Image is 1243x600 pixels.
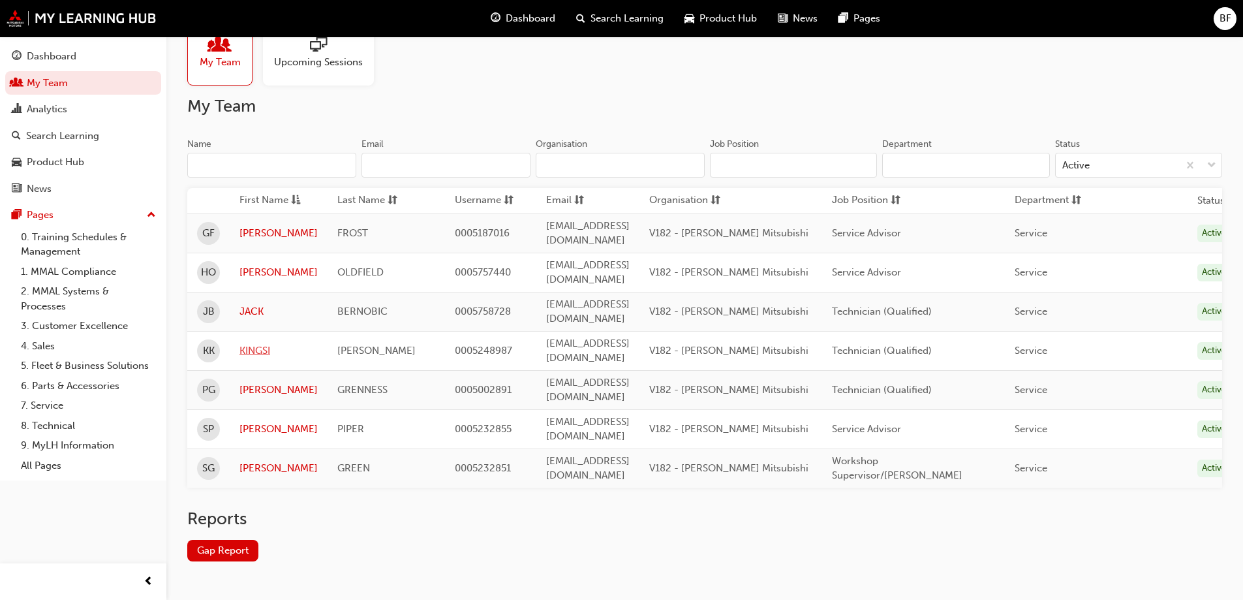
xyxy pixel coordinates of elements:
[16,281,161,316] a: 2. MMAL Systems & Processes
[1207,157,1216,174] span: down-icon
[838,10,848,27] span: pages-icon
[455,227,510,239] span: 0005187016
[506,11,555,26] span: Dashboard
[455,193,527,209] button: Usernamesorting-icon
[1220,11,1231,26] span: BF
[337,193,409,209] button: Last Namesorting-icon
[337,423,364,435] span: PIPER
[239,343,318,358] a: KINGSI
[546,259,630,286] span: [EMAIL_ADDRESS][DOMAIN_NAME]
[710,138,759,151] div: Job Position
[1062,158,1090,173] div: Active
[832,266,901,278] span: Service Advisor
[7,10,157,27] img: mmal
[1071,193,1081,209] span: sorting-icon
[239,265,318,280] a: [PERSON_NAME]
[12,183,22,195] span: news-icon
[187,20,263,86] a: My Team
[337,306,388,317] span: BERNOBIC
[504,193,514,209] span: sorting-icon
[546,416,630,443] span: [EMAIL_ADDRESS][DOMAIN_NAME]
[12,51,22,63] span: guage-icon
[649,423,808,435] span: V182 - [PERSON_NAME] Mitsubishi
[1015,193,1086,209] button: Departmentsorting-icon
[16,262,161,282] a: 1. MMAL Compliance
[16,396,161,416] a: 7. Service
[16,435,161,456] a: 9. MyLH Information
[832,193,888,209] span: Job Position
[27,208,54,223] div: Pages
[574,193,584,209] span: sorting-icon
[491,10,500,27] span: guage-icon
[1015,423,1047,435] span: Service
[5,203,161,227] button: Pages
[291,193,301,209] span: asc-icon
[832,193,904,209] button: Job Positionsorting-icon
[361,138,384,151] div: Email
[239,193,288,209] span: First Name
[144,574,153,590] span: prev-icon
[1015,462,1047,474] span: Service
[27,155,84,170] div: Product Hub
[1015,227,1047,239] span: Service
[147,207,156,224] span: up-icon
[649,227,808,239] span: V182 - [PERSON_NAME] Mitsubishi
[455,462,511,474] span: 0005232851
[1197,303,1231,321] div: Active
[1197,225,1231,242] div: Active
[187,509,1222,529] h2: Reports
[5,177,161,201] a: News
[566,5,674,32] a: search-iconSearch Learning
[187,138,211,151] div: Name
[239,193,311,209] button: First Nameasc-icon
[1197,342,1231,360] div: Active
[5,150,161,174] a: Product Hub
[187,153,356,178] input: Name
[832,455,962,482] span: Workshop Supervisor/[PERSON_NAME]
[546,298,630,325] span: [EMAIL_ADDRESS][DOMAIN_NAME]
[891,193,900,209] span: sorting-icon
[1015,266,1047,278] span: Service
[27,182,52,197] div: News
[480,5,566,32] a: guage-iconDashboard
[337,193,385,209] span: Last Name
[455,345,512,356] span: 0005248987
[16,316,161,336] a: 3. Customer Excellence
[649,266,808,278] span: V182 - [PERSON_NAME] Mitsubishi
[16,416,161,436] a: 8. Technical
[239,461,318,476] a: [PERSON_NAME]
[649,193,708,209] span: Organisation
[832,345,932,356] span: Technician (Qualified)
[546,193,618,209] button: Emailsorting-icon
[832,227,901,239] span: Service Advisor
[1015,345,1047,356] span: Service
[5,44,161,69] a: Dashboard
[203,304,215,319] span: JB
[1197,460,1231,477] div: Active
[455,266,511,278] span: 0005757440
[546,377,630,403] span: [EMAIL_ADDRESS][DOMAIN_NAME]
[16,227,161,262] a: 0. Training Schedules & Management
[1015,306,1047,317] span: Service
[591,11,664,26] span: Search Learning
[649,384,808,396] span: V182 - [PERSON_NAME] Mitsubishi
[5,124,161,148] a: Search Learning
[536,138,587,151] div: Organisation
[274,55,363,70] span: Upcoming Sessions
[263,20,384,86] a: Upcoming Sessions
[201,265,216,280] span: HO
[388,193,397,209] span: sorting-icon
[649,462,808,474] span: V182 - [PERSON_NAME] Mitsubishi
[546,338,630,364] span: [EMAIL_ADDRESS][DOMAIN_NAME]
[187,540,258,561] a: Gap Report
[12,157,22,168] span: car-icon
[5,42,161,203] button: DashboardMy TeamAnalyticsSearch LearningProduct HubNews
[337,266,384,278] span: OLDFIELD
[832,306,932,317] span: Technician (Qualified)
[5,71,161,95] a: My Team
[1015,193,1069,209] span: Department
[16,376,161,396] a: 6. Parts & Accessories
[710,153,877,178] input: Job Position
